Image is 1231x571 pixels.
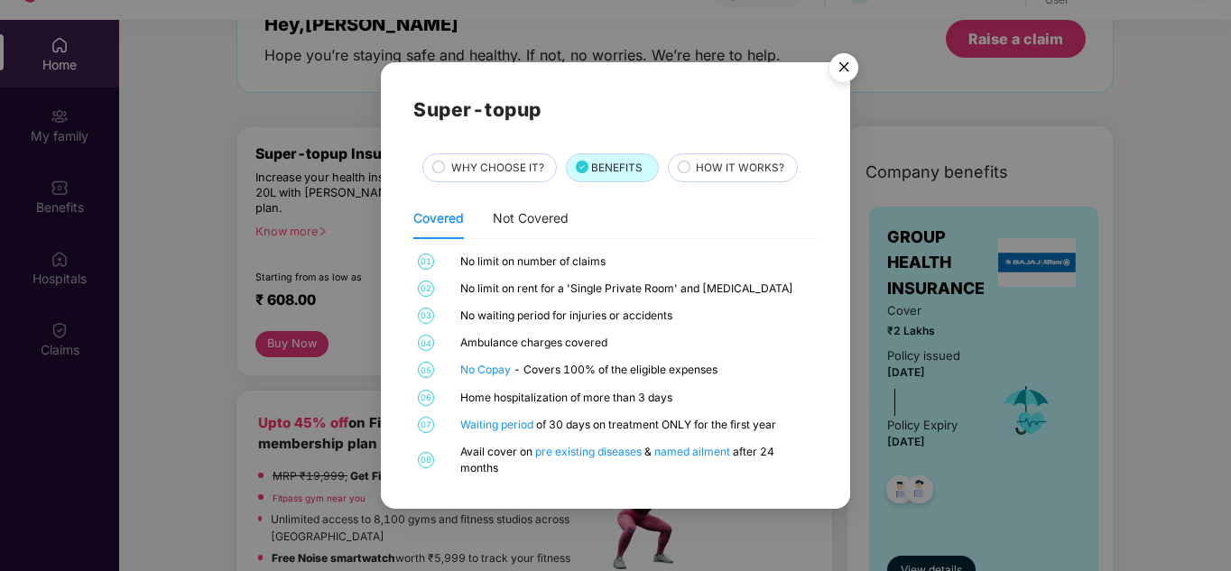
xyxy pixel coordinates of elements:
[418,281,434,297] span: 02
[819,45,867,94] button: Close
[418,335,434,351] span: 04
[493,208,569,228] div: Not Covered
[460,335,813,351] div: Ambulance charges covered
[460,444,813,476] div: Avail cover on & after 24 months
[535,445,644,458] a: pre existing diseases
[418,390,434,406] span: 06
[460,418,536,431] a: Waiting period
[696,160,784,177] span: HOW IT WORKS?
[418,417,434,433] span: 07
[418,308,434,324] span: 03
[460,363,514,376] a: No Copay
[413,208,464,228] div: Covered
[451,160,544,177] span: WHY CHOOSE IT?
[654,445,733,458] a: named ailment
[460,362,813,378] div: - Covers 100% of the eligible expenses
[460,390,813,406] div: Home hospitalization of more than 3 days
[460,281,813,297] div: No limit on rent for a 'Single Private Room' and [MEDICAL_DATA]
[819,45,869,96] img: svg+xml;base64,PHN2ZyB4bWxucz0iaHR0cDovL3d3dy53My5vcmcvMjAwMC9zdmciIHdpZHRoPSI1NiIgaGVpZ2h0PSI1Ni...
[591,160,643,177] span: BENEFITS
[418,253,434,270] span: 01
[413,95,817,124] h2: Super-topup
[418,452,434,468] span: 08
[460,253,813,270] div: No limit on number of claims
[418,362,434,378] span: 05
[460,308,813,324] div: No waiting period for injuries or accidents
[460,417,813,433] div: of 30 days on treatment ONLY for the first year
